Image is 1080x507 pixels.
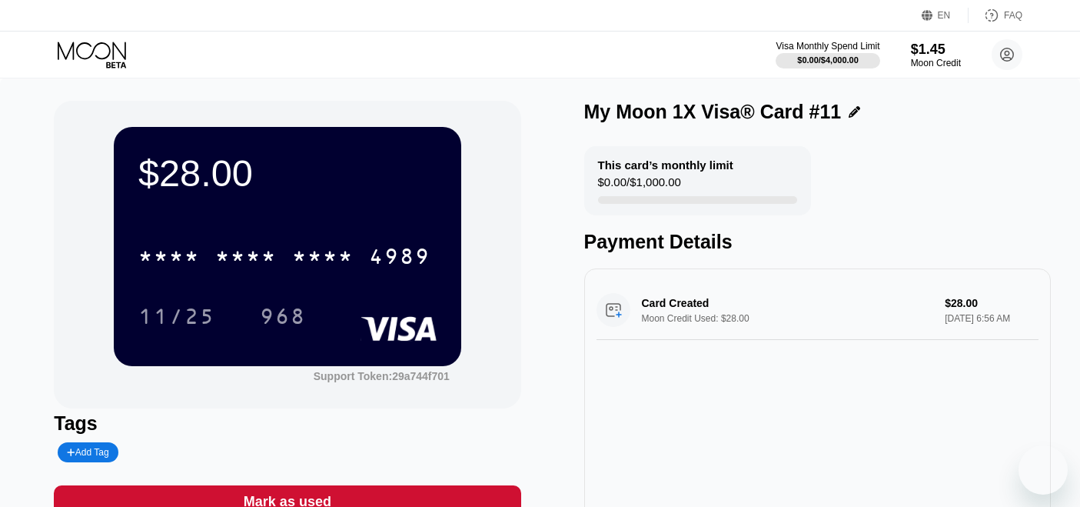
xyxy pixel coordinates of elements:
[67,447,108,458] div: Add Tag
[54,412,520,435] div: Tags
[776,41,879,68] div: Visa Monthly Spend Limit$0.00/$4,000.00
[969,8,1022,23] div: FAQ
[938,10,951,21] div: EN
[1004,10,1022,21] div: FAQ
[58,442,118,462] div: Add Tag
[598,158,733,172] div: This card’s monthly limit
[797,55,859,65] div: $0.00 / $4,000.00
[911,42,961,68] div: $1.45Moon Credit
[260,306,306,331] div: 968
[314,370,450,382] div: Support Token:29a744f701
[248,297,317,335] div: 968
[584,231,1051,253] div: Payment Details
[776,41,879,52] div: Visa Monthly Spend Limit
[138,306,215,331] div: 11/25
[911,42,961,58] div: $1.45
[314,370,450,382] div: Support Token: 29a744f701
[138,152,437,195] div: $28.00
[584,101,842,123] div: My Moon 1X Visa® Card #11
[911,58,961,68] div: Moon Credit
[922,8,969,23] div: EN
[369,246,430,271] div: 4989
[127,297,227,335] div: 11/25
[1019,445,1068,495] iframe: Button to launch messaging window
[598,175,681,196] div: $0.00 / $1,000.00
